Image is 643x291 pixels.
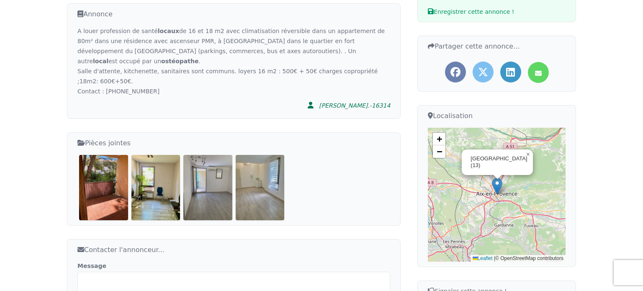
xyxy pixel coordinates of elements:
h3: Contacter l'annonceur... [77,245,390,255]
strong: locaux [158,28,179,34]
span: − [437,146,442,157]
h3: Partager cette annonce... [428,41,566,52]
a: Partager l'annonce par mail [528,62,549,83]
span: Enregistrer cette annonce ! [428,8,514,15]
h3: Annonce [77,9,390,19]
span: × [526,151,530,158]
span: | [494,255,495,261]
a: Zoom out [433,145,445,158]
a: Leaflet [473,255,493,261]
div: [GEOGRAPHIC_DATA] (13) [471,155,522,170]
h3: Pièces jointes [77,138,390,148]
a: Close popup [523,149,533,160]
a: [PERSON_NAME].-16314 [302,96,390,113]
a: Partager l'annonce sur LinkedIn [500,62,521,82]
img: Loue locaux médical ou paramédical 16m2 et 18m2+salle attente+sanitaires - Aix-en-Provence [183,155,232,220]
a: Partager l'annonce sur Facebook [445,62,466,82]
img: Loue locaux médical ou paramédical 16m2 et 18m2+salle attente+sanitaires - Aix-en-Provence [131,155,180,220]
h3: Localisation [428,111,566,121]
img: Loue locaux médical ou paramédical 16m2 et 18m2+salle attente+sanitaires - Aix-en-Provence [236,155,285,220]
span: + [437,134,442,144]
a: Partager l'annonce sur Twitter [473,62,494,82]
label: Message [77,262,390,270]
img: Loue locaux médical ou paramédical 16m2 et 18m2+salle attente+sanitaires - Aix-en-Provence [79,155,128,220]
div: © OpenStreetMap contributors [471,255,566,262]
strong: ostéopathe [161,58,198,64]
div: [PERSON_NAME].-16314 [319,101,390,110]
div: A louer profession de santé de 16 et 18 m2 avec climatisation réversible dans un appartement de 8... [77,26,390,96]
strong: local [93,58,108,64]
a: Zoom in [433,133,445,145]
img: Marker [492,178,502,195]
